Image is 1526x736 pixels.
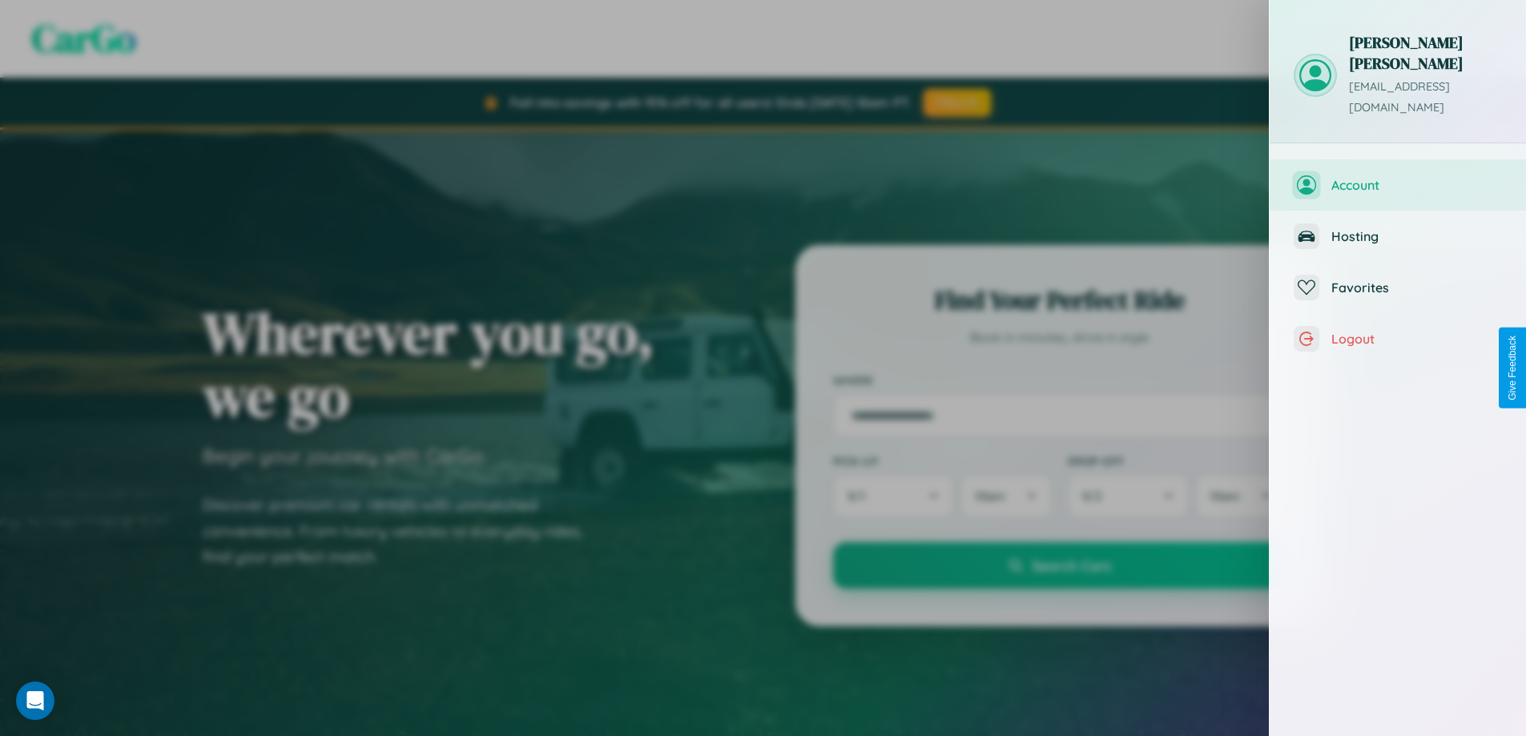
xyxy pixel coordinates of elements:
div: Open Intercom Messenger [16,682,54,720]
button: Logout [1270,313,1526,364]
p: [EMAIL_ADDRESS][DOMAIN_NAME] [1349,77,1502,119]
button: Favorites [1270,262,1526,313]
button: Account [1270,159,1526,211]
span: Logout [1331,331,1502,347]
h3: [PERSON_NAME] [PERSON_NAME] [1349,32,1502,74]
div: Give Feedback [1507,336,1518,400]
span: Account [1331,177,1502,193]
span: Hosting [1331,228,1502,244]
button: Hosting [1270,211,1526,262]
span: Favorites [1331,280,1502,296]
